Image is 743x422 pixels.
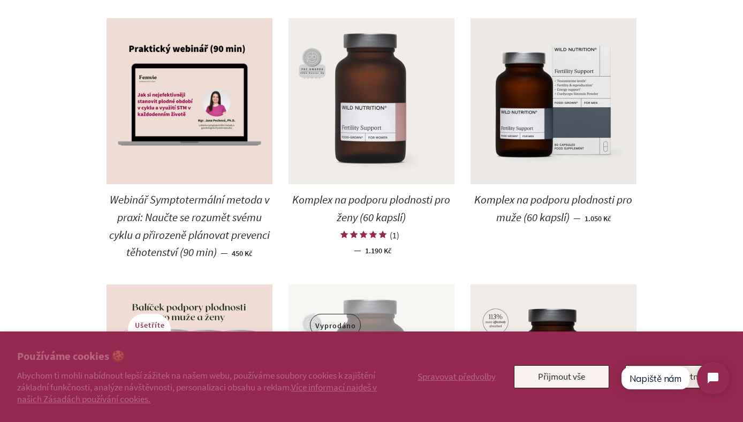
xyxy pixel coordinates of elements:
a: Webinář Symptotermální metoda v praxi: Naučte se rozumět svému cyklu a přirozeně plánovat prevenc... [107,184,272,268]
span: Komplex na podporu plodnosti pro ženy (60 kapslí) [292,192,450,224]
span: Webinář Symptotermální metoda v praxi: Naučte se rozumět svému cyklu a přirozeně plánovat prevenc... [109,192,270,259]
button: Přijmout vše [514,365,609,388]
p: Abychom ti mohli nabídnout lepší zážitek na našem webu, používáme soubory cookies k zajištění zák... [17,370,380,405]
span: 450 Kč [232,248,252,258]
h2: Používáme cookies 🍪 [17,349,380,364]
a: Komplex na podporu plodnosti pro muže (60 kapslí) — 1.050 Kč [471,184,636,233]
span: Komplex na podporu plodnosti pro muže (60 kapslí) [474,192,632,224]
span: — [221,247,228,259]
span: 1.190 Kč [365,246,391,255]
button: Spravovat předvolby [415,365,498,388]
a: Komplex na podporu plodnosti pro ženy (60 kapslí) (1) — 1.190 Kč [289,184,454,264]
span: Spravovat předvolby [418,371,496,382]
p: Ušetříte 300 Kč [128,314,171,345]
span: — [573,212,581,224]
span: — [354,244,361,256]
iframe: Tidio Chat [611,353,738,403]
a: Více informací najdeš v našich Zásadách používání cookies. [17,381,377,405]
span: 1.050 Kč [585,214,611,223]
div: (1) [390,230,399,240]
p: Vyprodáno [310,314,360,336]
